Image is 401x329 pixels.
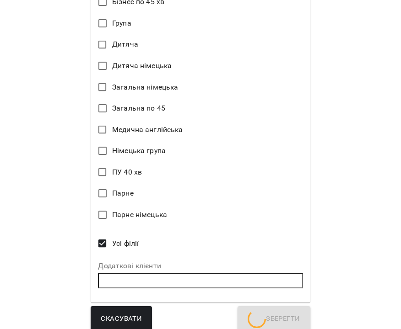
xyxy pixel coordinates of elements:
[112,39,138,50] span: Дитяча
[112,209,167,220] span: Парне німецька
[112,124,183,135] span: Медична англійська
[112,103,165,114] span: Загальна по 45
[112,82,179,93] span: Загальна німецька
[112,18,131,29] span: Група
[98,262,303,270] label: Додаткові клієнти
[112,188,134,199] span: Парне
[112,145,166,156] span: Німецька група
[101,313,142,325] span: Скасувати
[112,60,172,71] span: Дитяча німецька
[112,238,139,249] span: Усі філії
[112,167,142,178] span: ПУ 40 хв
